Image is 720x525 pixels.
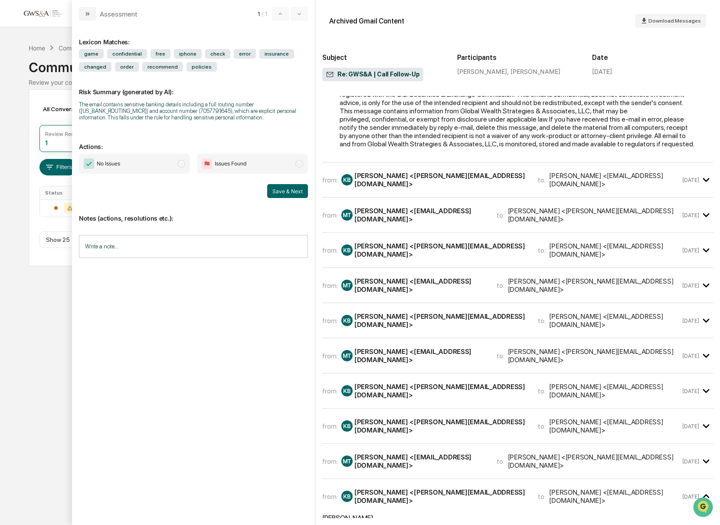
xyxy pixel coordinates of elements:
span: Download Messages [648,18,701,24]
div: Home [29,44,45,52]
a: 🖐️Preclearance [5,106,59,122]
div: [PERSON_NAME] <[PERSON_NAME][EMAIL_ADDRESS][DOMAIN_NAME]> [354,383,527,399]
div: [PERSON_NAME] <[EMAIL_ADDRESS][DOMAIN_NAME]> [549,172,680,188]
div: [PERSON_NAME] <[PERSON_NAME][EMAIL_ADDRESS][DOMAIN_NAME]> [508,277,681,294]
div: KB [341,420,353,432]
button: Save & Next [267,184,308,198]
div: Assessment [100,10,137,18]
span: to: [497,352,504,360]
span: from: [322,387,338,395]
p: Risk Summary (generated by AI): [79,78,308,96]
span: from: [322,317,338,325]
span: to: [497,457,504,466]
span: Preclearance [17,109,56,118]
span: policies [187,62,217,72]
div: KB [341,315,353,326]
div: [PERSON_NAME] <[EMAIL_ADDRESS][DOMAIN_NAME]> [549,242,680,258]
div: KB [341,491,353,502]
div: MT [341,280,353,291]
time: Tuesday, September 9, 2025 at 10:15:53 AM [682,212,699,218]
div: [PERSON_NAME] <[EMAIL_ADDRESS][DOMAIN_NAME]> [549,418,680,434]
p: How can we help? [9,18,158,32]
span: to: [497,281,504,290]
div: The email contains sensitive banking details including a full routing number ([US_BANK_ROUTING_MI... [79,101,308,121]
h2: Date [592,53,713,62]
span: to: [538,246,546,254]
iframe: Open customer support [692,496,716,520]
div: KB [341,244,353,256]
div: [PERSON_NAME] <[PERSON_NAME][EMAIL_ADDRESS][DOMAIN_NAME]> [508,453,681,469]
span: free [151,49,170,59]
div: 🖐️ [9,110,16,117]
div: MT [341,209,353,221]
time: Tuesday, September 9, 2025 at 10:35:28 AM [682,247,699,254]
span: to: [538,387,546,395]
span: Pylon [86,147,105,154]
div: KB [341,385,353,396]
img: Checkmark [84,158,94,169]
span: check [205,49,230,59]
time: Tuesday, September 9, 2025 at 11:51:17 AM [682,388,699,394]
time: Tuesday, September 9, 2025 at 10:58:37 AM [682,282,699,289]
div: [PERSON_NAME] <[EMAIL_ADDRESS][DOMAIN_NAME]> [549,488,680,505]
img: logo [21,9,62,17]
div: [PERSON_NAME] <[EMAIL_ADDRESS][DOMAIN_NAME]> [354,453,486,469]
time: Tuesday, September 9, 2025 at 1:05:03 PM [682,423,699,429]
span: insurance [259,49,294,59]
div: Investment Advisory Services offered through Global Wealth Strategies & Associates, LLC, an Inves... [340,82,696,148]
th: Status [40,186,90,199]
div: [PERSON_NAME] <[EMAIL_ADDRESS][DOMAIN_NAME]> [354,347,486,364]
div: 🔎 [9,127,16,134]
div: [PERSON_NAME] <[EMAIL_ADDRESS][DOMAIN_NAME]> [354,277,486,294]
div: We're offline, we'll be back soon [29,75,113,82]
span: / 1 [262,10,270,17]
div: MT [341,350,353,361]
span: from: [322,211,338,219]
a: 🔎Data Lookup [5,122,58,138]
div: Review your communication records across channels [29,79,691,86]
span: error [234,49,256,59]
h2: Participants [457,53,578,62]
span: to: [497,211,504,219]
div: Communications Archive [59,44,129,52]
span: to: [538,176,546,184]
span: changed [79,62,111,72]
span: Re: GWS&A | Call Follow-Up [326,70,420,79]
a: Powered byPylon [61,147,105,154]
button: Filters [39,159,77,175]
div: Review Required [45,131,87,137]
div: [DATE] [592,68,612,75]
div: [PERSON_NAME] <[PERSON_NAME][EMAIL_ADDRESS][DOMAIN_NAME]> [508,207,681,223]
div: Communications Archive [29,53,691,75]
div: [PERSON_NAME], [322,514,713,522]
span: Attestations [72,109,108,118]
span: from: [322,492,338,501]
div: [PERSON_NAME] <[PERSON_NAME][EMAIL_ADDRESS][DOMAIN_NAME]> [508,347,681,364]
img: 1746055101610-c473b297-6a78-478c-a979-82029cc54cd1 [9,66,24,82]
div: Lexicon Matches: [79,28,308,46]
time: Tuesday, September 9, 2025 at 1:54:37 PM [682,493,699,500]
time: Tuesday, September 9, 2025 at 11:23:24 AM [682,317,699,324]
div: Archived Gmail Content [329,17,404,25]
p: Notes (actions, resolutions etc.): [79,204,308,222]
span: confidential [107,49,147,59]
span: Data Lookup [17,126,55,135]
span: iphone [174,49,202,59]
span: 1 [258,10,260,17]
div: [PERSON_NAME] <[PERSON_NAME][EMAIL_ADDRESS][DOMAIN_NAME]> [354,488,527,505]
div: [PERSON_NAME] <[PERSON_NAME][EMAIL_ADDRESS][DOMAIN_NAME]> [354,312,527,329]
h2: Subject [322,53,443,62]
div: Start new chat [29,66,142,75]
span: order [115,62,139,72]
div: 1 [45,139,48,146]
span: from: [322,246,338,254]
span: game [79,49,104,59]
div: KB [341,174,353,185]
time: Tuesday, September 9, 2025 at 1:43:33 PM [682,458,699,465]
img: Flag [202,158,212,169]
button: Start new chat [147,69,158,79]
a: 🗄️Attestations [59,106,111,122]
div: [PERSON_NAME] <[PERSON_NAME][EMAIL_ADDRESS][DOMAIN_NAME]> [354,242,527,258]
